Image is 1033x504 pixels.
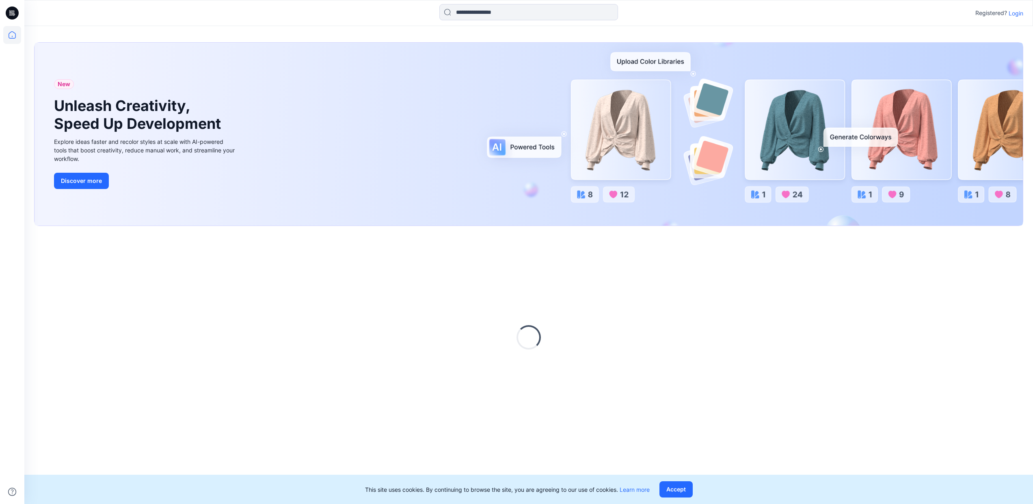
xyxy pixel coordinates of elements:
[365,485,650,494] p: This site uses cookies. By continuing to browse the site, you are agreeing to our use of cookies.
[54,173,109,189] button: Discover more
[1009,9,1023,17] p: Login
[54,137,237,163] div: Explore ideas faster and recolor styles at scale with AI-powered tools that boost creativity, red...
[54,97,225,132] h1: Unleash Creativity, Speed Up Development
[975,8,1007,18] p: Registered?
[54,173,237,189] a: Discover more
[620,486,650,493] a: Learn more
[58,79,70,89] span: New
[659,481,693,497] button: Accept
